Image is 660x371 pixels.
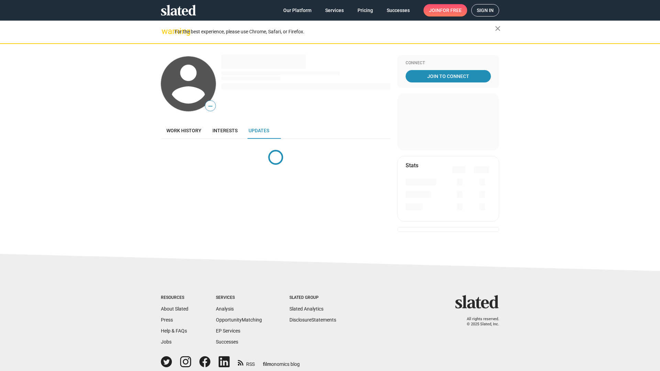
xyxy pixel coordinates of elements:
a: About Slated [161,306,188,312]
span: Interests [212,128,238,133]
a: OpportunityMatching [216,317,262,323]
a: Sign in [471,4,499,16]
a: Successes [381,4,415,16]
a: DisclosureStatements [289,317,336,323]
a: Updates [243,122,275,139]
span: Successes [387,4,410,16]
a: Slated Analytics [289,306,323,312]
a: Jobs [161,339,172,345]
a: Pricing [352,4,378,16]
span: Pricing [357,4,373,16]
a: EP Services [216,328,240,334]
span: Our Platform [283,4,311,16]
span: for free [440,4,462,16]
a: Analysis [216,306,234,312]
div: Resources [161,295,188,301]
span: Sign in [477,4,494,16]
a: Our Platform [278,4,317,16]
mat-card-title: Stats [406,162,418,169]
span: Join [429,4,462,16]
div: Connect [406,60,491,66]
a: Joinfor free [423,4,467,16]
div: Slated Group [289,295,336,301]
a: Services [320,4,349,16]
a: filmonomics blog [263,356,300,368]
div: Services [216,295,262,301]
span: Work history [166,128,201,133]
mat-icon: close [494,24,502,33]
p: All rights reserved. © 2025 Slated, Inc. [460,317,499,327]
a: Join To Connect [406,70,491,82]
a: Interests [207,122,243,139]
span: Updates [249,128,269,133]
a: Help & FAQs [161,328,187,334]
a: Successes [216,339,238,345]
mat-icon: warning [162,27,170,35]
span: Join To Connect [407,70,489,82]
span: film [263,361,271,367]
div: For the best experience, please use Chrome, Safari, or Firefox. [175,27,495,36]
span: — [205,102,216,111]
a: Press [161,317,173,323]
a: RSS [238,357,255,368]
a: Work history [161,122,207,139]
span: Services [325,4,344,16]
